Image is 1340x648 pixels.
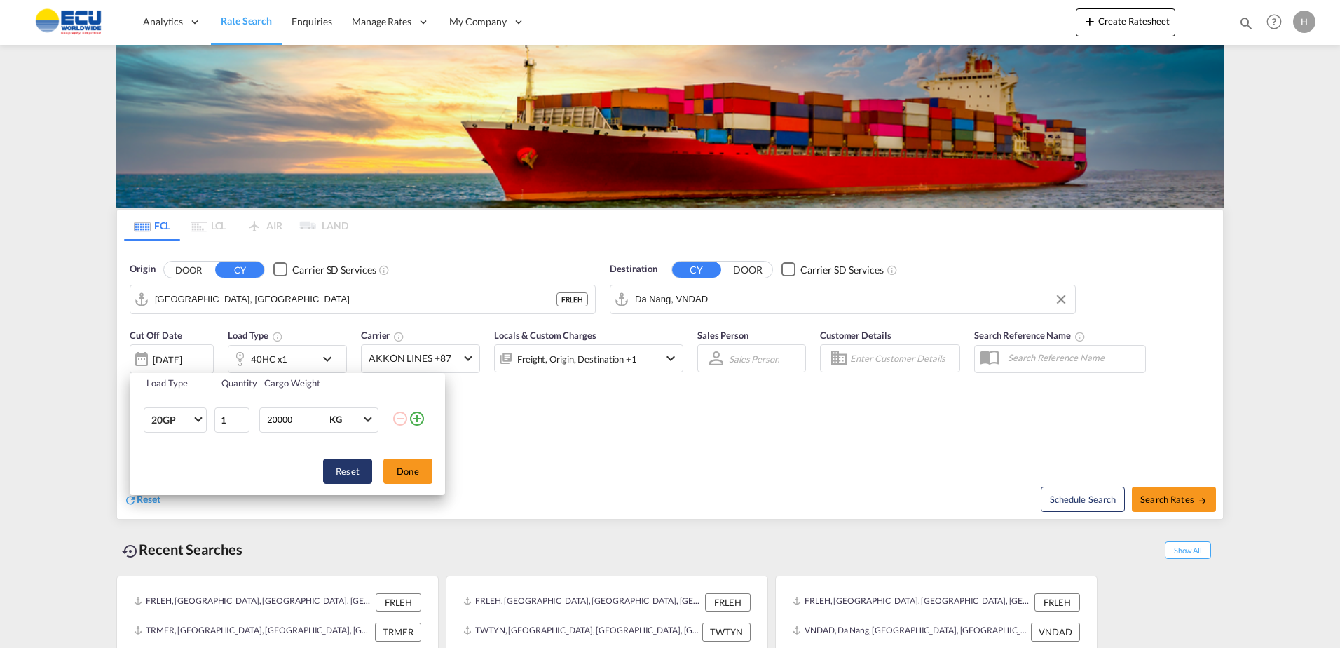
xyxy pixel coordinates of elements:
[409,410,425,427] md-icon: icon-plus-circle-outline
[323,459,372,484] button: Reset
[144,407,207,433] md-select: Choose: 20GP
[392,410,409,427] md-icon: icon-minus-circle-outline
[383,459,432,484] button: Done
[130,373,213,393] th: Load Type
[266,408,322,432] input: Enter Weight
[214,407,249,433] input: Qty
[264,377,383,389] div: Cargo Weight
[151,413,192,427] span: 20GP
[329,414,342,425] div: KG
[213,373,257,393] th: Quantity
